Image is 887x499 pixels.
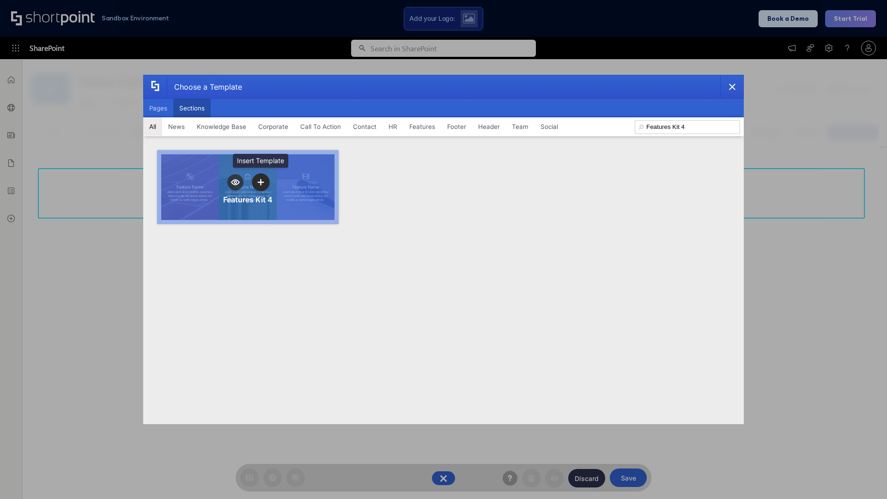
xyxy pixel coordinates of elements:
button: Corporate [252,117,294,136]
button: Pages [143,99,173,117]
div: template selector [143,75,744,424]
button: Features [403,117,441,136]
input: Search [635,120,740,134]
button: Knowledge Base [191,117,252,136]
button: Contact [347,117,383,136]
iframe: Chat Widget [721,392,887,499]
button: All [143,117,162,136]
button: Sections [173,99,211,117]
div: Choose a Template [167,75,242,98]
button: News [162,117,191,136]
button: HR [383,117,403,136]
button: Header [472,117,506,136]
div: Features Kit 4 [223,195,273,204]
button: Social [535,117,564,136]
button: Footer [441,117,472,136]
button: Call To Action [294,117,347,136]
button: Team [506,117,535,136]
